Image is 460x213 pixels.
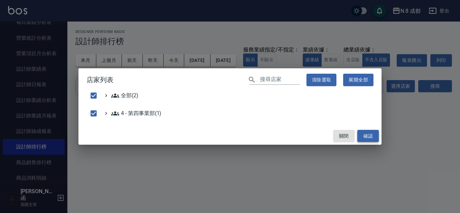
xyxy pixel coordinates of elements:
button: 清除選取 [306,74,337,86]
span: 4 - 第四事業部(1) [111,109,161,117]
input: 搜尋店家 [260,75,300,85]
span: 全部(2) [111,92,138,100]
button: 確認 [357,130,379,142]
button: 展開全部 [343,74,373,86]
button: 關閉 [333,130,355,142]
h2: 店家列表 [78,68,382,92]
